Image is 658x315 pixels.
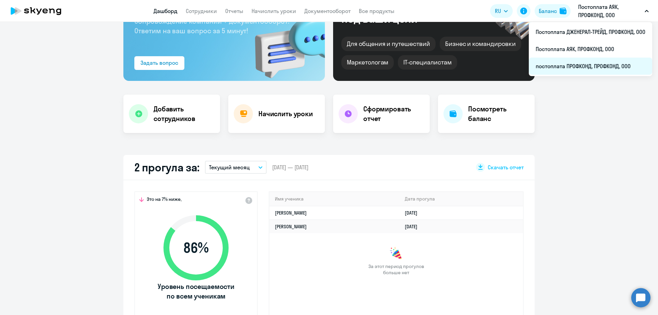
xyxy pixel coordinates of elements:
h2: 2 прогула за: [134,160,199,174]
button: Балансbalance [535,4,571,18]
span: 86 % [157,240,235,256]
div: Задать вопрос [141,59,178,67]
div: Для общения и путешествий [341,37,436,51]
p: Постоплата АЯК, ПРОФКОНД, ООО [578,3,642,19]
span: [DATE] — [DATE] [272,163,308,171]
button: Постоплата АЯК, ПРОФКОНД, ООО [575,3,652,19]
button: Задать вопрос [134,56,184,70]
a: Дашборд [154,8,178,14]
div: Курсы английского под ваши цели [341,1,459,24]
div: IT-специалистам [398,55,457,70]
span: RU [495,7,501,15]
ul: RU [529,22,652,76]
button: RU [490,4,513,18]
a: Документооборот [304,8,351,14]
a: [DATE] [405,223,423,230]
span: Скачать отчет [488,163,524,171]
a: [PERSON_NAME] [275,210,307,216]
a: Начислить уроки [252,8,296,14]
img: congrats [389,247,403,261]
a: Сотрудники [186,8,217,14]
img: balance [560,8,566,14]
span: За этот период прогулов больше нет [367,263,425,276]
span: Это на 7% ниже, [147,196,182,204]
a: Все продукты [359,8,394,14]
h4: Посмотреть баланс [468,104,529,123]
a: [DATE] [405,210,423,216]
a: [PERSON_NAME] [275,223,307,230]
h4: Добавить сотрудников [154,104,215,123]
div: Баланс [539,7,557,15]
th: Имя ученика [269,192,399,206]
button: Текущий месяц [205,161,267,174]
th: Дата прогула [399,192,523,206]
div: Маркетологам [341,55,394,70]
img: bg-img [245,4,325,81]
h4: Сформировать отчет [363,104,424,123]
div: Бизнес и командировки [440,37,521,51]
h4: Начислить уроки [258,109,313,119]
p: Текущий месяц [209,163,250,171]
a: Отчеты [225,8,243,14]
span: Уровень посещаемости по всем ученикам [157,282,235,301]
